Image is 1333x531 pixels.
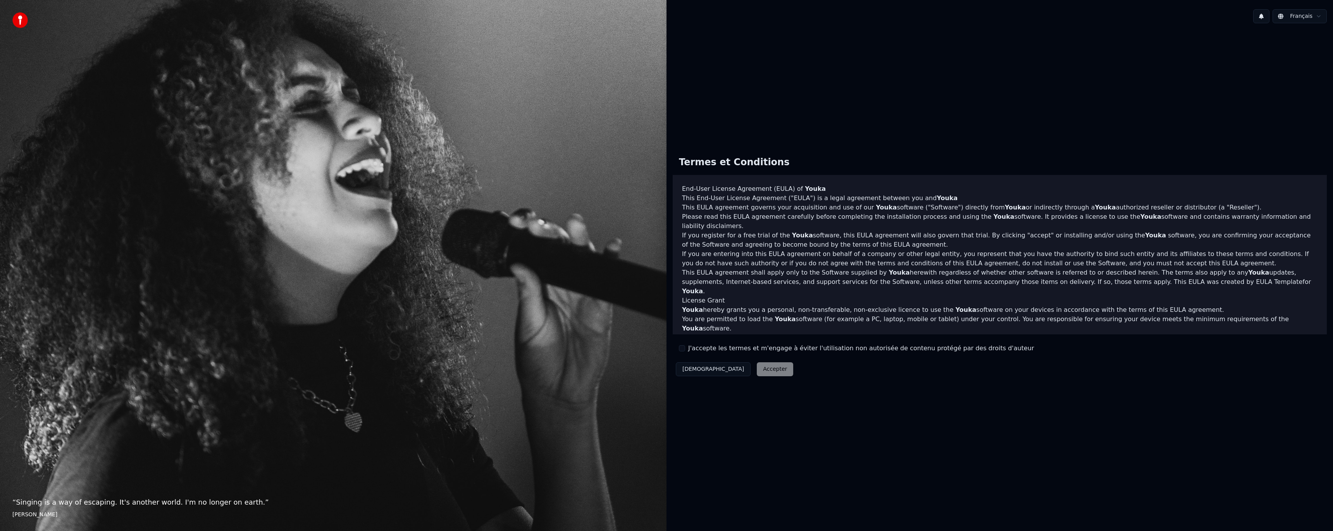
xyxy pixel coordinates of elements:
span: Youka [876,204,897,211]
span: Youka [792,232,813,239]
p: Please read this EULA agreement carefully before completing the installation process and using th... [682,212,1317,231]
span: Youka [889,269,910,276]
p: This EULA agreement governs your acquisition and use of our software ("Software") directly from o... [682,203,1317,212]
span: Youka [994,213,1014,220]
span: Youka [1248,269,1269,276]
span: Youka [682,287,703,295]
p: If you are entering into this EULA agreement on behalf of a company or other legal entity, you re... [682,249,1317,268]
div: Termes et Conditions [673,150,796,175]
img: youka [12,12,28,28]
span: Youka [775,315,796,323]
span: Youka [956,306,976,313]
h3: End-User License Agreement (EULA) of [682,184,1317,194]
button: [DEMOGRAPHIC_DATA] [676,362,751,376]
span: Youka [937,194,958,202]
span: Youka [682,306,703,313]
span: Youka [682,325,703,332]
p: hereby grants you a personal, non-transferable, non-exclusive licence to use the software on your... [682,305,1317,315]
label: J'accepte les termes et m'engage à éviter l'utilisation non autorisée de contenu protégé par des ... [688,344,1034,353]
span: Youka [1145,232,1166,239]
span: Youka [805,185,826,192]
p: You are not permitted to: [682,333,1317,342]
h3: License Grant [682,296,1317,305]
span: Youka [1095,204,1116,211]
p: This EULA agreement shall apply only to the Software supplied by herewith regardless of whether o... [682,268,1317,296]
p: If you register for a free trial of the software, this EULA agreement will also govern that trial... [682,231,1317,249]
span: Youka [1005,204,1026,211]
footer: [PERSON_NAME] [12,511,654,519]
span: Youka [1140,213,1161,220]
p: You are permitted to load the software (for example a PC, laptop, mobile or tablet) under your co... [682,315,1317,333]
p: This End-User License Agreement ("EULA") is a legal agreement between you and [682,194,1317,203]
a: EULA Template [1256,278,1302,285]
p: “ Singing is a way of escaping. It's another world. I'm no longer on earth. ” [12,497,654,508]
